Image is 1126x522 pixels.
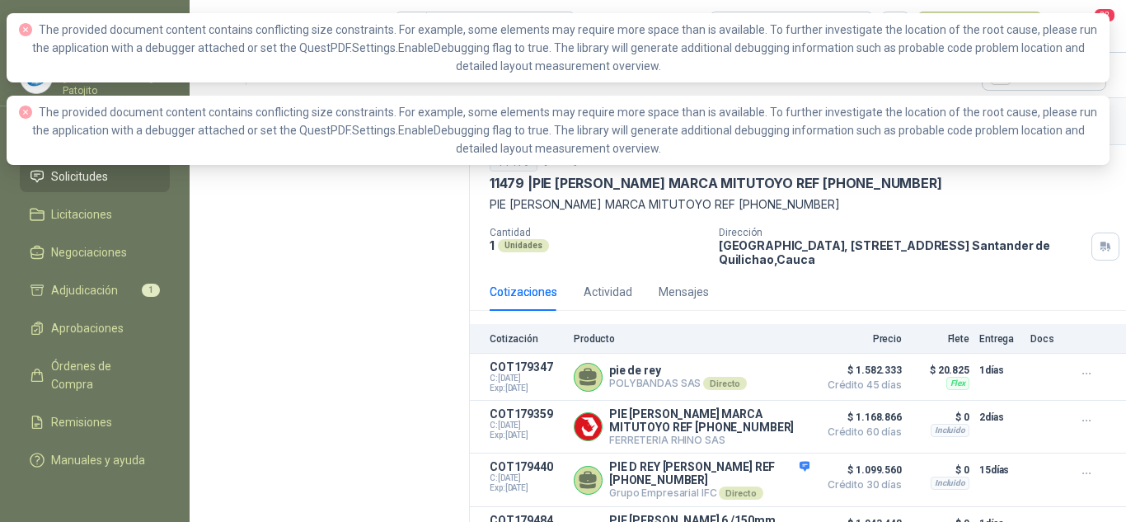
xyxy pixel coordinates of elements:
[609,364,747,377] p: pie de rey
[719,487,762,500] div: Directo
[979,460,1020,480] p: 15 días
[490,483,564,493] span: Exp: [DATE]
[32,23,1098,73] span: The provided document content contains conflicting size constraints. For example, some elements m...
[142,284,160,297] span: 1
[20,199,170,230] a: Licitaciones
[946,377,969,390] div: Flex
[490,430,564,440] span: Exp: [DATE]
[19,23,32,36] span: close-circle
[51,243,127,261] span: Negociaciones
[490,195,1106,214] p: PIE [PERSON_NAME] MARCA MITUTOYO REF [PHONE_NUMBER]
[703,377,747,390] div: Directo
[1093,7,1116,23] span: 22
[20,350,170,400] a: Órdenes de Compra
[819,407,902,427] span: $ 1.168.866
[912,407,969,427] p: $ 0
[32,106,1098,155] span: The provided document content contains conflicting size constraints. For example, some elements m...
[490,227,706,238] p: Cantidad
[490,473,564,483] span: C: [DATE]
[490,283,557,301] div: Cotizaciones
[819,360,902,380] span: $ 1.582.333
[819,460,902,480] span: $ 1.099.560
[719,238,1085,266] p: [GEOGRAPHIC_DATA], [STREET_ADDRESS] Santander de Quilichao , Cauca
[20,313,170,344] a: Aprobaciones
[719,227,1085,238] p: Dirección
[20,275,170,306] a: Adjudicación1
[51,319,124,337] span: Aprobaciones
[490,407,564,421] p: COT179359
[51,357,154,393] span: Órdenes de Compra
[20,237,170,268] a: Negociaciones
[979,360,1020,380] p: 1 días
[51,205,112,223] span: Licitaciones
[20,161,170,192] a: Solicitudes
[609,460,809,487] p: PIE D REY [PERSON_NAME] REF [PHONE_NUMBER]
[609,377,747,390] p: POLYBANDAS SAS
[584,283,632,301] div: Actividad
[1077,12,1106,41] button: 22
[931,424,969,437] div: Incluido
[51,451,145,469] span: Manuales y ayuda
[490,421,564,430] span: C: [DATE]
[819,380,902,390] span: Crédito 45 días
[819,333,902,345] p: Precio
[498,239,549,252] div: Unidades
[51,281,118,299] span: Adjudicación
[490,360,564,374] p: COT179347
[51,413,112,431] span: Remisiones
[819,427,902,437] span: Crédito 60 días
[490,460,564,473] p: COT179440
[609,434,809,446] p: FERRETERIA RHINO SAS
[490,383,564,393] span: Exp: [DATE]
[912,460,969,480] p: $ 0
[979,333,1020,345] p: Entrega
[20,444,170,476] a: Manuales y ayuda
[931,477,969,490] div: Incluido
[574,333,809,345] p: Producto
[979,407,1020,427] p: 2 días
[575,413,602,440] img: Company Logo
[490,374,564,383] span: C: [DATE]
[51,167,108,186] span: Solicitudes
[490,333,564,345] p: Cotización
[1030,333,1063,345] p: Docs
[819,480,902,490] span: Crédito 30 días
[912,333,969,345] p: Flete
[490,238,495,252] p: 1
[609,487,809,500] p: Grupo Empresarial IFC
[912,360,969,380] p: $ 20.825
[659,283,709,301] div: Mensajes
[917,12,1043,41] button: Nueva solicitud
[20,407,170,438] a: Remisiones
[63,86,170,96] p: Patojito
[19,106,32,119] span: close-circle
[609,407,809,434] p: PIE [PERSON_NAME] MARCA MITUTOYO REF [PHONE_NUMBER]
[490,175,942,192] p: 11479 | PIE [PERSON_NAME] MARCA MITUTOYO REF [PHONE_NUMBER]
[63,59,170,82] p: [PERSON_NAME] [PERSON_NAME]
